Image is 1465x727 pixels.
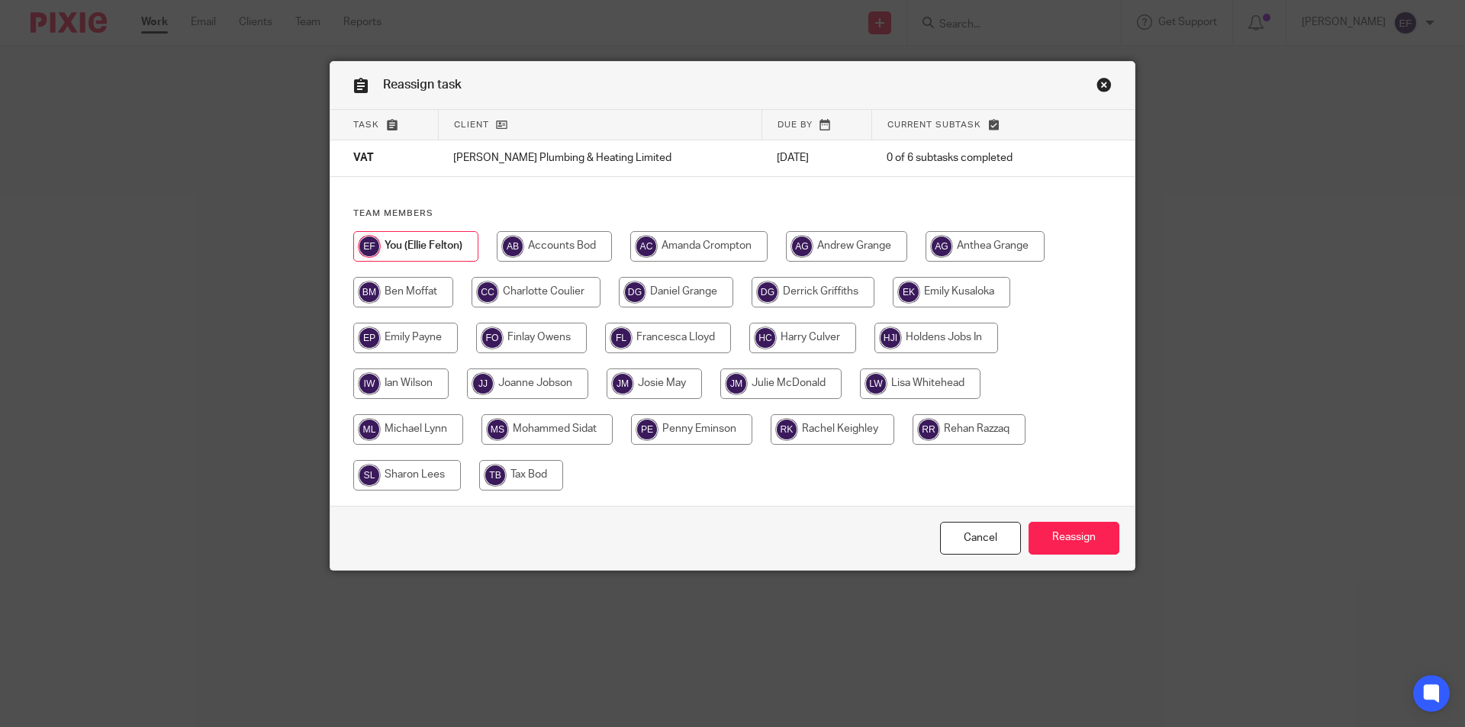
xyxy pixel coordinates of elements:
p: [PERSON_NAME] Plumbing & Heating Limited [453,150,746,166]
span: Current subtask [887,121,981,129]
input: Reassign [1029,522,1119,555]
span: Task [353,121,379,129]
td: 0 of 6 subtasks completed [871,140,1075,177]
a: Close this dialog window [1096,77,1112,98]
h4: Team members [353,207,1112,220]
span: Reassign task [383,79,462,91]
a: Close this dialog window [940,522,1021,555]
span: VAT [353,153,374,164]
span: Due by [778,121,813,129]
span: Client [454,121,489,129]
p: [DATE] [777,150,856,166]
